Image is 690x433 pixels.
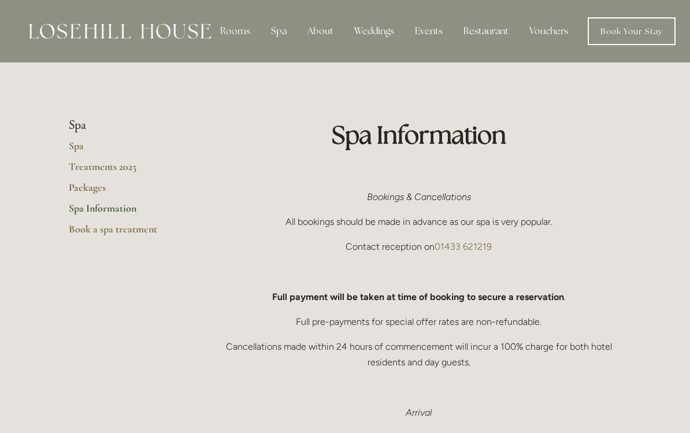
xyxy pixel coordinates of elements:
[29,24,211,39] img: Losehill House
[69,181,179,202] a: Packages
[216,339,621,370] p: Cancellations made within 24 hours of commencement will incur a 100% charge for both hotel reside...
[69,160,179,181] a: Treatments 2025
[69,223,179,243] a: Book a spa treatment
[216,289,621,305] p: .
[216,214,621,230] p: All bookings should be made in advance as our spa is very popular.
[69,202,179,223] a: Spa Information
[367,191,471,202] em: Bookings & Cancellations
[211,20,259,43] div: Rooms
[69,118,179,133] li: Spa
[435,241,492,252] a: 01433 621219
[406,407,432,418] em: Arrival
[520,20,577,43] a: Vouchers
[272,291,564,302] strong: Full payment will be taken at time of booking to secure a reservation
[588,17,676,45] a: Book Your Stay
[216,314,621,330] p: Full pre-payments for special offer rates are non-refundable.
[262,20,296,43] div: Spa
[345,20,403,43] div: Weddings
[298,20,343,43] div: About
[406,20,452,43] div: Events
[69,139,179,160] a: Spa
[216,239,621,254] p: Contact reception on
[332,119,506,150] strong: Spa Information
[454,20,518,43] div: Restaurant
